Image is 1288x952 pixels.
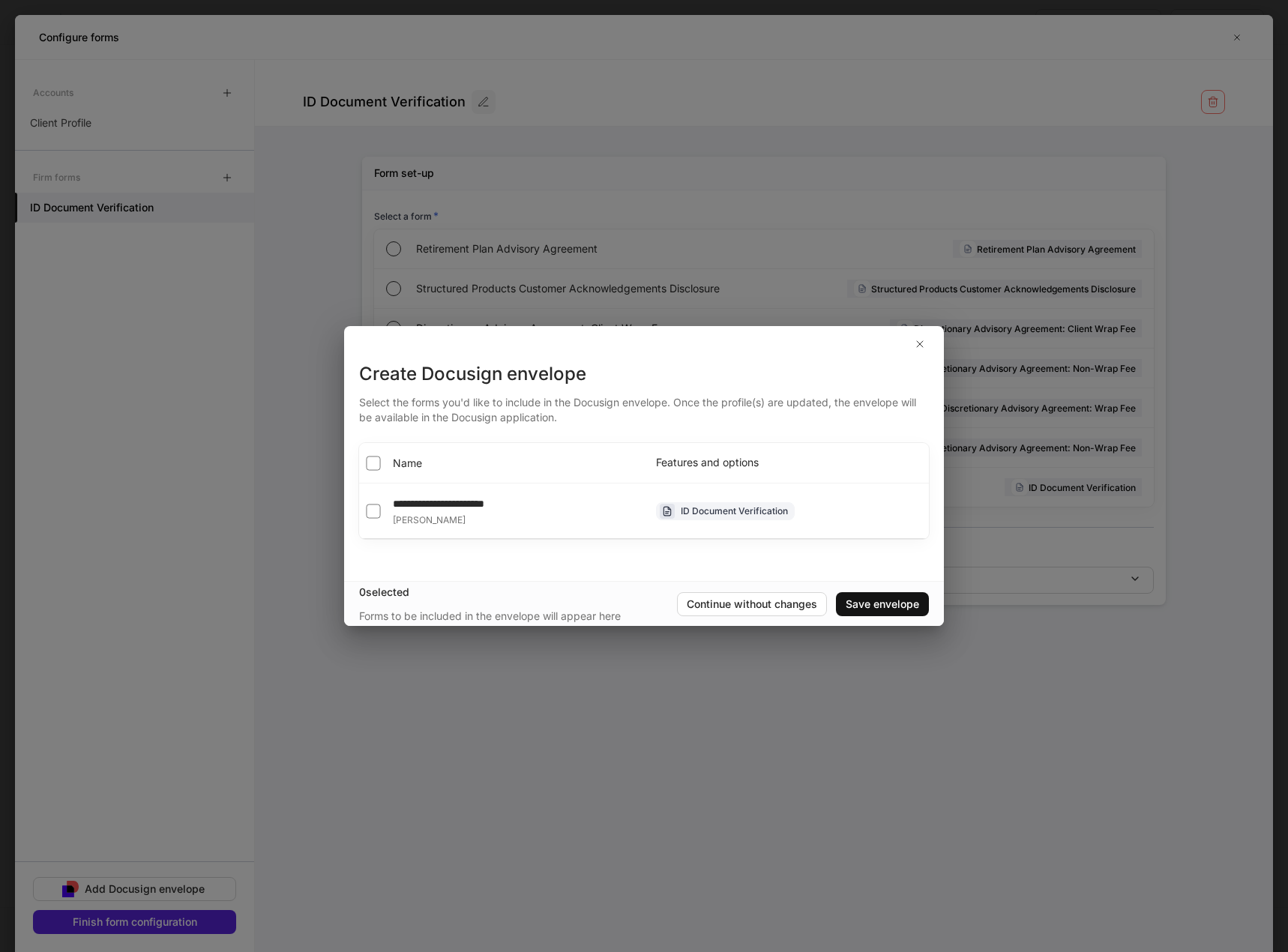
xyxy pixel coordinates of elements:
th: Features and options [644,443,929,483]
button: Continue without changes [677,592,827,616]
div: Forms to be included in the envelope will appear here [359,609,621,624]
button: Save envelope [836,592,929,616]
div: ID Document Verification [681,504,788,518]
div: Continue without changes [687,597,817,612]
div: Select the forms you'd like to include in the Docusign envelope. Once the profile(s) are updated,... [359,386,929,425]
div: Save envelope [846,597,919,612]
span: [PERSON_NAME] [393,514,466,526]
div: Create Docusign envelope [359,362,929,386]
span: Name [393,456,422,471]
div: 0 selected [359,585,677,600]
